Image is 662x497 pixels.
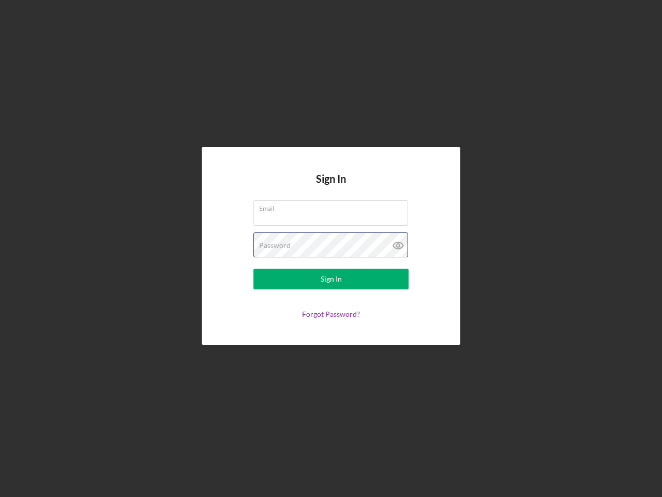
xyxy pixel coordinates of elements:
[321,269,342,289] div: Sign In
[259,201,408,212] label: Email
[316,173,346,200] h4: Sign In
[259,241,291,250] label: Password
[302,310,360,318] a: Forgot Password?
[253,269,409,289] button: Sign In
